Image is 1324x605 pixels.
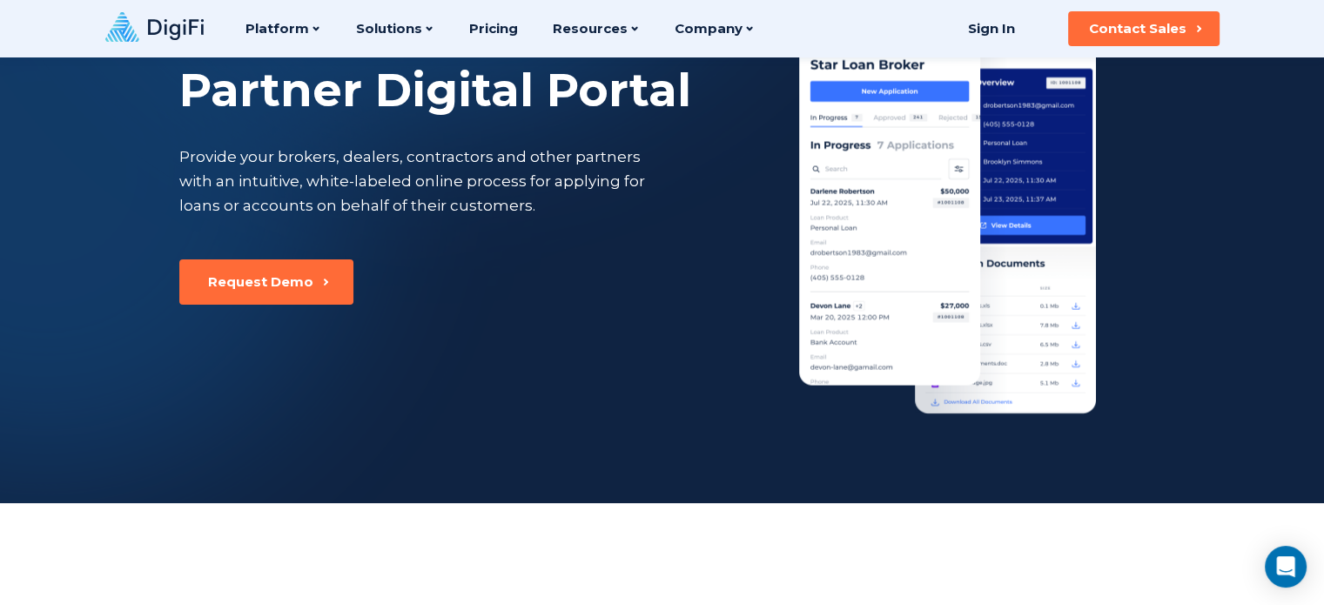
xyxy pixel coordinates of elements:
[947,11,1037,46] a: Sign In
[1089,20,1186,37] div: Contact Sales
[179,64,764,117] div: Partner Digital Portal
[208,273,313,291] div: Request Demo
[179,145,674,218] div: Provide your brokers, dealers, contractors and other partners with an intuitive, white-labeled on...
[1265,546,1307,588] div: Open Intercom Messenger
[1068,11,1220,46] button: Contact Sales
[179,259,353,305] button: Request Demo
